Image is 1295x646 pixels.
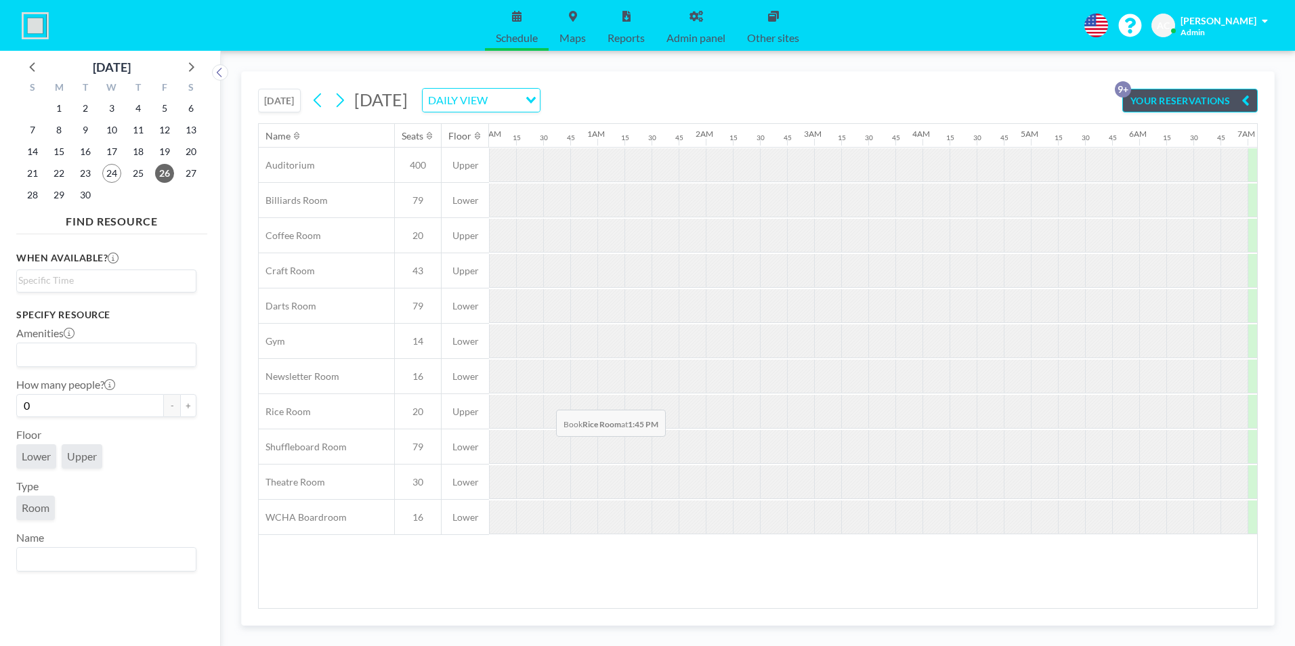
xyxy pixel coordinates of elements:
div: M [46,80,72,98]
span: Tuesday, September 2, 2025 [76,99,95,118]
div: F [151,80,177,98]
span: 79 [395,441,441,453]
span: Friday, September 19, 2025 [155,142,174,161]
span: Wednesday, September 24, 2025 [102,164,121,183]
p: 9+ [1115,81,1131,98]
label: Floor [16,428,41,442]
span: Theatre Room [259,476,325,488]
div: 15 [1163,133,1171,142]
button: YOUR RESERVATIONS9+ [1122,89,1258,112]
span: Sunday, September 28, 2025 [23,186,42,204]
h3: Specify resource [16,309,196,321]
span: 400 [395,159,441,171]
div: Search for option [17,548,196,571]
div: Seats [402,130,423,142]
span: [DATE] [354,89,408,110]
span: Saturday, September 6, 2025 [182,99,200,118]
span: Other sites [747,33,799,43]
span: Sunday, September 14, 2025 [23,142,42,161]
div: 45 [1000,133,1009,142]
div: 2AM [696,129,713,139]
span: AC [1157,20,1170,32]
input: Search for option [492,91,517,109]
span: Gym [259,335,285,347]
span: Lower [442,335,489,347]
span: Lower [442,476,489,488]
button: [DATE] [258,89,301,112]
span: Reports [608,33,645,43]
div: Floor [448,130,471,142]
span: Schedule [496,33,538,43]
span: 16 [395,511,441,523]
span: Newsletter Room [259,370,339,383]
div: 30 [865,133,873,142]
span: Upper [442,230,489,242]
label: Name [16,531,44,544]
span: Upper [67,450,97,463]
span: Lower [442,370,489,383]
div: 1AM [587,129,605,139]
span: DAILY VIEW [425,91,490,109]
span: Saturday, September 20, 2025 [182,142,200,161]
span: Billiards Room [259,194,328,207]
span: 79 [395,300,441,312]
span: Thursday, September 18, 2025 [129,142,148,161]
b: 1:45 PM [628,419,658,429]
span: Wednesday, September 17, 2025 [102,142,121,161]
div: S [177,80,204,98]
span: Coffee Room [259,230,321,242]
div: 30 [757,133,765,142]
span: Friday, September 12, 2025 [155,121,174,139]
div: 15 [1055,133,1063,142]
b: Rice Room [582,419,621,429]
span: Monday, September 8, 2025 [49,121,68,139]
span: Sunday, September 21, 2025 [23,164,42,183]
span: Monday, September 15, 2025 [49,142,68,161]
span: Auditorium [259,159,315,171]
span: Admin [1181,27,1205,37]
div: 45 [1109,133,1117,142]
span: Maps [559,33,586,43]
div: 45 [892,133,900,142]
span: Rice Room [259,406,311,418]
label: How many people? [16,378,115,391]
input: Search for option [18,346,188,364]
div: 3AM [804,129,822,139]
div: Search for option [17,270,196,290]
span: Upper [442,265,489,277]
span: Book at [556,410,666,437]
span: Upper [442,159,489,171]
div: 6AM [1129,129,1147,139]
span: Tuesday, September 30, 2025 [76,186,95,204]
div: 30 [1190,133,1198,142]
span: Sunday, September 7, 2025 [23,121,42,139]
span: Monday, September 29, 2025 [49,186,68,204]
span: 30 [395,476,441,488]
span: Lower [442,441,489,453]
div: 45 [675,133,683,142]
div: Search for option [423,89,540,112]
div: 4AM [912,129,930,139]
span: Admin panel [666,33,725,43]
div: 15 [513,133,521,142]
div: 30 [1082,133,1090,142]
button: + [180,394,196,417]
input: Search for option [18,551,188,568]
span: 16 [395,370,441,383]
label: Type [16,479,39,493]
img: organization-logo [22,12,49,39]
span: Wednesday, September 10, 2025 [102,121,121,139]
div: 15 [838,133,846,142]
span: Monday, September 22, 2025 [49,164,68,183]
span: 43 [395,265,441,277]
span: 79 [395,194,441,207]
div: 5AM [1021,129,1038,139]
span: Tuesday, September 23, 2025 [76,164,95,183]
span: Upper [442,406,489,418]
span: Lower [442,194,489,207]
div: 15 [729,133,738,142]
div: 30 [648,133,656,142]
h4: FIND RESOURCE [16,209,207,228]
div: 7AM [1237,129,1255,139]
div: 30 [540,133,548,142]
